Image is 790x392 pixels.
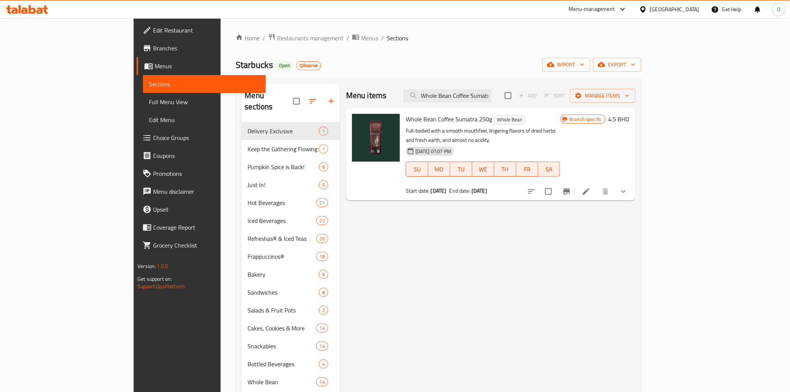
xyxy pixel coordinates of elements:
nav: breadcrumb [236,33,641,43]
button: SA [538,162,560,177]
button: FR [516,162,538,177]
a: Edit Menu [143,111,265,129]
div: Salads & Fruit Pots2 [242,301,340,319]
span: import [548,60,584,69]
button: WE [472,162,494,177]
div: Frappuccinos®18 [242,248,340,265]
span: Full Menu View [149,97,259,106]
div: Keep the Gathering Flowing1 [242,140,340,158]
div: items [319,180,328,189]
div: Whole Bean14 [242,373,340,391]
span: Restaurants management [277,34,343,43]
div: Bakery6 [242,265,340,283]
a: Promotions [137,165,265,183]
div: Refreshas® & Iced Teas20 [242,230,340,248]
span: Refreshas® & Iced Teas [248,234,316,243]
span: Coverage Report [153,223,259,232]
span: SU [409,164,425,175]
span: Just In! [248,180,318,189]
b: [DATE] [472,186,487,196]
a: Menu disclaimer [137,183,265,200]
a: Sections [143,75,265,93]
div: Pumpkin Spice is Back! [248,162,318,171]
span: Sort sections [304,92,322,110]
span: Whole Bean Coffee Sumatra 250g [406,113,492,125]
span: Menus [155,62,259,71]
button: export [593,58,641,72]
span: 14 [317,379,328,386]
span: 18 [317,253,328,260]
div: Cakes, Cookies & More [248,324,316,333]
span: Sections [387,34,408,43]
button: import [542,58,590,72]
span: FR [519,164,535,175]
span: Hot Beverages [248,198,316,207]
span: 1 [319,128,328,135]
span: 14 [317,343,328,350]
span: Keep the Gathering Flowing [248,144,318,153]
span: Promotions [153,169,259,178]
a: Edit menu item [582,187,591,196]
span: Start date: [406,186,430,196]
div: Just In!5 [242,176,340,194]
div: items [319,270,328,279]
span: Delivery Exclusive [248,127,318,136]
span: Select section [500,88,516,103]
h2: Menu items [346,90,387,101]
span: 6 [319,271,328,278]
b: [DATE] [431,186,447,196]
span: 4 [319,361,328,368]
div: Sandwiches8 [242,283,340,301]
span: Menu disclaimer [153,187,259,196]
a: Choice Groups [137,129,265,147]
a: Branches [137,39,265,57]
div: items [319,127,328,136]
span: Select all sections [289,93,304,109]
button: TH [494,162,516,177]
span: Open [276,62,293,69]
span: Select to update [541,184,556,199]
div: Whole Bean [494,115,526,124]
div: items [316,342,328,351]
span: 6 [319,164,328,171]
span: SA [541,164,557,175]
span: Whole Bean [494,115,525,124]
div: items [319,144,328,153]
div: Sandwiches [248,288,318,297]
div: Menu-management [569,5,615,14]
span: Add item [516,90,540,102]
div: Bakery [248,270,318,279]
li: / [381,34,384,43]
span: Iced Beverages [248,216,316,225]
button: sort-choices [523,183,541,200]
div: Bottled Beverages [248,360,318,368]
span: Manage items [576,91,629,100]
button: Branch-specific-item [558,183,576,200]
span: MO [431,164,447,175]
span: Edit Menu [149,115,259,124]
div: items [316,324,328,333]
span: [DATE] 07:07 PM [413,148,454,155]
span: Qikserve [296,62,321,69]
a: Upsell [137,200,265,218]
a: Restaurants management [268,33,343,43]
span: Branch specific [567,116,605,123]
li: / [346,34,349,43]
span: Branches [153,44,259,53]
span: Choice Groups [153,133,259,142]
span: Coupons [153,151,259,160]
div: items [319,360,328,368]
span: Menus [361,34,378,43]
h6: 4.5 BHD [609,114,629,124]
div: Whole Bean [248,377,316,386]
span: Snackables [248,342,316,351]
div: [GEOGRAPHIC_DATA] [650,5,699,13]
div: items [319,306,328,315]
a: Full Menu View [143,93,265,111]
span: WE [475,164,491,175]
